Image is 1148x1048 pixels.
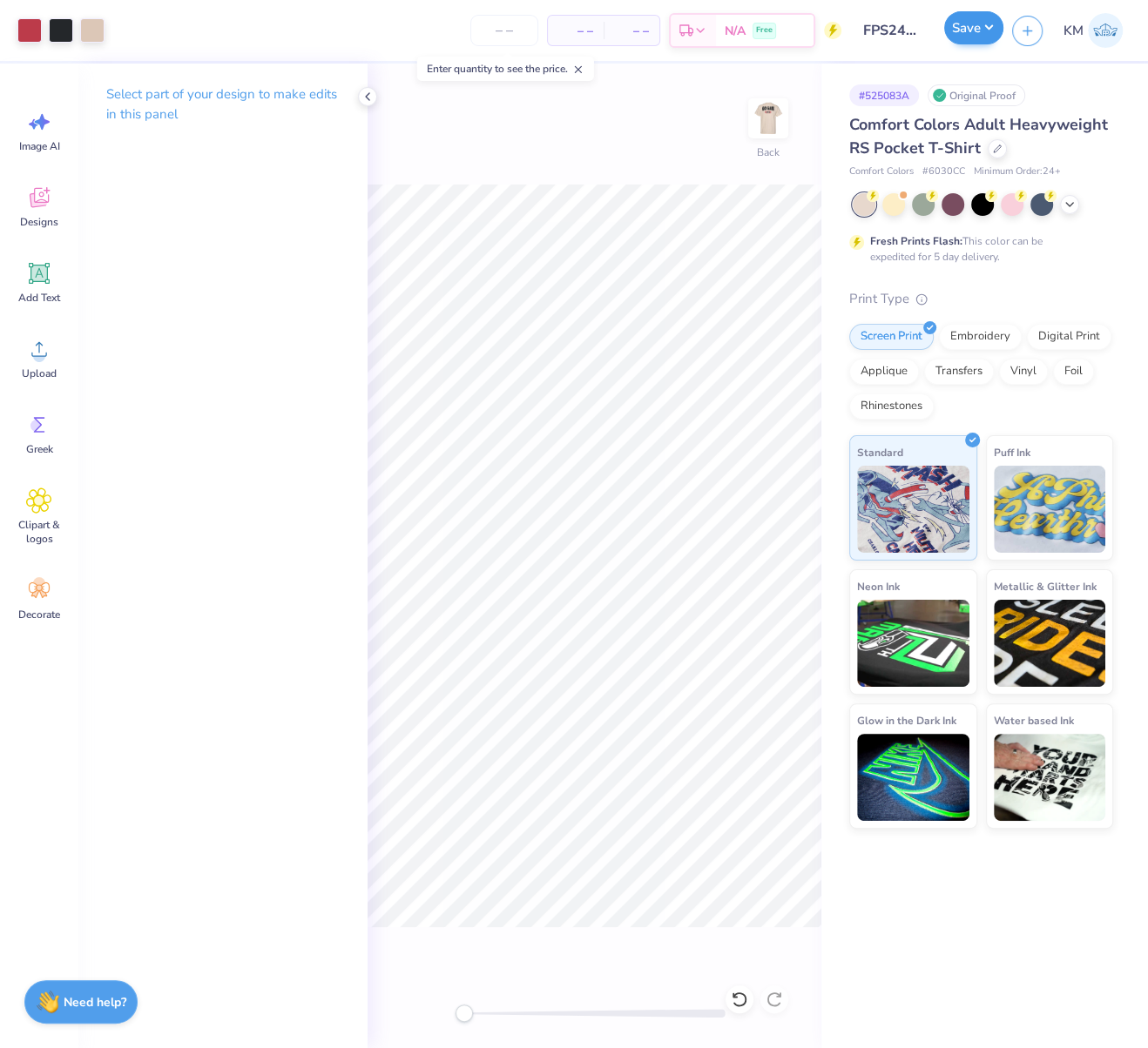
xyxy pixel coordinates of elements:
[1056,13,1131,48] a: KM
[849,289,1113,309] div: Print Type
[850,13,935,48] input: Untitled Design
[751,101,786,136] img: Back
[18,291,60,305] span: Add Text
[857,577,900,595] span: Neon Ink
[857,466,969,553] img: Standard
[944,11,1003,44] button: Save
[470,15,538,46] input: – –
[857,711,956,729] span: Glow in the Dark Ink
[849,165,914,179] span: Comfort Colors
[64,994,126,1011] strong: Need help?
[870,234,962,248] strong: Fresh Prints Flash:
[19,139,60,153] span: Image AI
[922,165,965,179] span: # 6030CC
[849,114,1108,158] span: Comfort Colors Adult Heavyweight RS Pocket T-Shirt
[22,366,57,380] span: Upload
[939,324,1022,350] div: Embroidery
[849,393,934,420] div: Rhinestones
[994,466,1106,553] img: Puff Ink
[994,600,1106,687] img: Metallic & Glitter Ink
[20,215,58,229] span: Designs
[857,600,969,687] img: Neon Ink
[994,711,1074,729] span: Water based Ink
[1088,13,1123,48] img: Katrina Mae Mijares
[994,734,1106,821] img: Water based Ink
[849,324,934,350] div: Screen Print
[928,84,1025,106] div: Original Proof
[994,577,1097,595] span: Metallic & Glitter Ink
[994,443,1030,461] span: Puff Ink
[849,359,919,385] div: Applique
[1027,324,1111,350] div: Digital Print
[725,22,746,40] span: N/A
[857,734,969,821] img: Glow in the Dark Ink
[417,57,594,81] div: Enter quantity to see the price.
[614,22,649,40] span: – –
[757,144,780,160] div: Back
[870,233,1084,265] div: This color can be expedited for 5 day delivery.
[999,359,1048,385] div: Vinyl
[1064,21,1084,41] span: KM
[26,442,53,456] span: Greek
[857,443,903,461] span: Standard
[106,84,340,124] p: Select part of your design to make edits in this panel
[18,608,60,621] span: Decorate
[924,359,994,385] div: Transfers
[974,165,1061,179] span: Minimum Order: 24 +
[849,84,919,106] div: # 525083A
[10,518,68,546] span: Clipart & logos
[1053,359,1094,385] div: Foil
[456,1004,473,1022] div: Accessibility label
[756,24,773,37] span: Free
[558,22,593,40] span: – –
